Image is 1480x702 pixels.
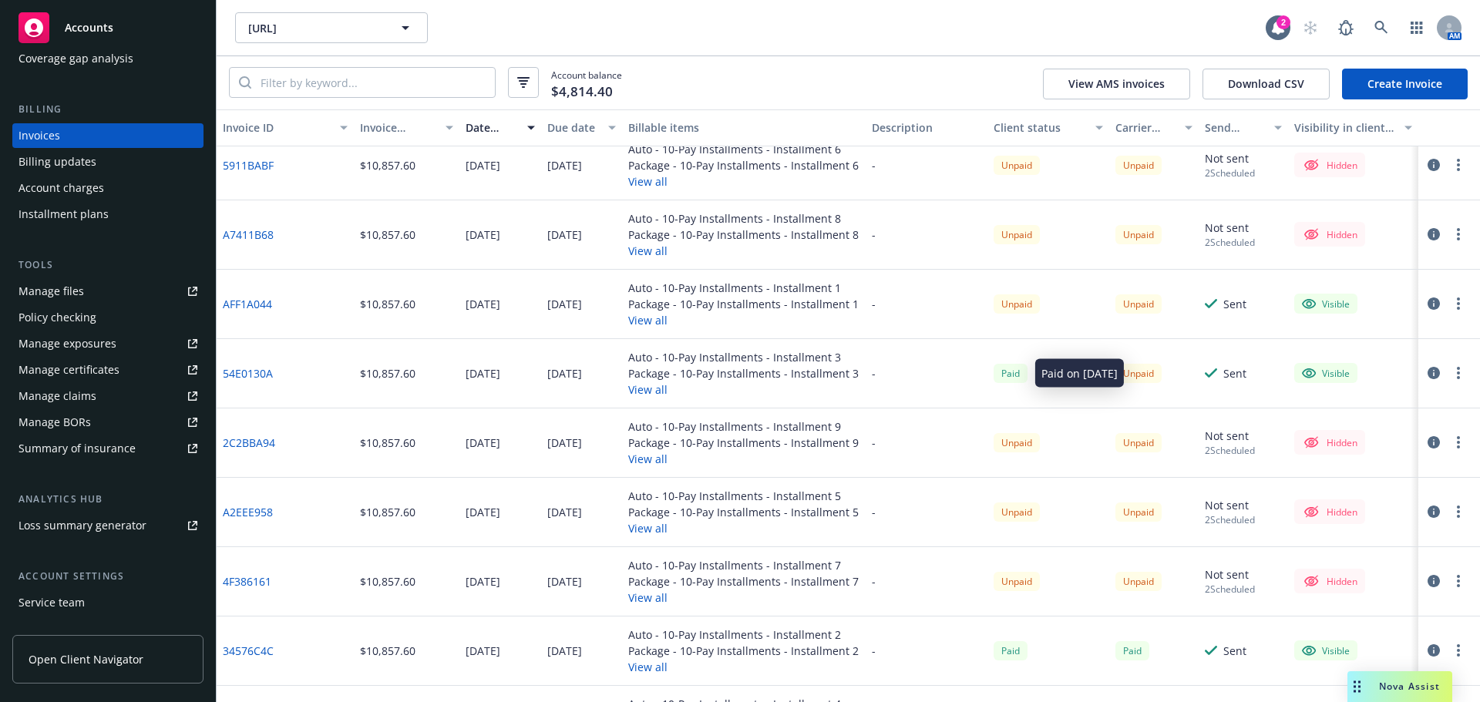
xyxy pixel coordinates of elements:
[1302,297,1350,311] div: Visible
[1302,366,1350,380] div: Visible
[628,296,859,312] div: Package - 10-Pay Installments - Installment 1
[872,119,981,136] div: Description
[628,243,859,259] button: View all
[628,210,859,227] div: Auto - 10-Pay Installments - Installment 8
[18,358,119,382] div: Manage certificates
[987,109,1109,146] button: Client status
[994,119,1086,136] div: Client status
[541,109,622,146] button: Due date
[1302,156,1357,174] div: Hidden
[223,573,271,589] a: 4F386161
[360,435,415,451] div: $10,857.60
[18,123,60,148] div: Invoices
[1205,150,1249,166] div: Not sent
[1205,166,1255,180] div: 2 Scheduled
[12,331,203,356] a: Manage exposures
[217,109,354,146] button: Invoice ID
[12,384,203,408] a: Manage claims
[547,296,582,312] div: [DATE]
[1202,69,1330,99] button: Download CSV
[1342,69,1468,99] a: Create Invoice
[1205,497,1249,513] div: Not sent
[466,365,500,381] div: [DATE]
[1294,119,1395,136] div: Visibility in client dash
[1205,583,1255,596] div: 2 Scheduled
[18,410,91,435] div: Manage BORs
[12,590,203,615] a: Service team
[1302,433,1357,452] div: Hidden
[466,119,517,136] div: Date issued
[994,294,1040,314] div: Unpaid
[235,12,428,43] button: [URL]
[1109,109,1199,146] button: Carrier status
[628,312,859,328] button: View all
[628,504,859,520] div: Package - 10-Pay Installments - Installment 5
[628,435,859,451] div: Package - 10-Pay Installments - Installment 9
[223,365,273,381] a: 54E0130A
[872,227,876,243] div: -
[1347,671,1367,702] div: Drag to move
[360,504,415,520] div: $10,857.60
[994,641,1028,660] span: Paid
[18,331,116,356] div: Manage exposures
[547,573,582,589] div: [DATE]
[223,157,274,173] a: 5911BABF
[12,6,203,49] a: Accounts
[12,410,203,435] a: Manage BORs
[628,659,859,675] button: View all
[551,82,613,102] span: $4,814.40
[360,365,415,381] div: $10,857.60
[1199,109,1288,146] button: Send result
[628,349,859,365] div: Auto - 10-Pay Installments - Installment 3
[547,157,582,173] div: [DATE]
[1330,12,1361,43] a: Report a Bug
[547,119,599,136] div: Due date
[466,435,500,451] div: [DATE]
[18,46,133,71] div: Coverage gap analysis
[1115,641,1149,660] span: Paid
[360,119,436,136] div: Invoice amount
[18,384,96,408] div: Manage claims
[12,358,203,382] a: Manage certificates
[1223,365,1246,381] div: Sent
[1205,513,1255,526] div: 2 Scheduled
[18,436,136,461] div: Summary of insurance
[628,173,859,190] button: View all
[1205,428,1249,444] div: Not sent
[1223,296,1246,312] div: Sent
[872,435,876,451] div: -
[1302,572,1357,590] div: Hidden
[1115,572,1162,591] div: Unpaid
[18,149,96,174] div: Billing updates
[547,227,582,243] div: [DATE]
[628,157,859,173] div: Package - 10-Pay Installments - Installment 6
[12,492,203,507] div: Analytics hub
[547,435,582,451] div: [DATE]
[1115,433,1162,452] div: Unpaid
[1401,12,1432,43] a: Switch app
[360,643,415,659] div: $10,857.60
[239,76,251,89] svg: Search
[994,364,1028,383] div: Paid
[18,305,96,330] div: Policy checking
[251,68,495,97] input: Filter by keyword...
[1115,364,1162,383] div: Unpaid
[360,296,415,312] div: $10,857.60
[1295,12,1326,43] a: Start snowing
[1276,15,1290,29] div: 2
[628,141,859,157] div: Auto - 10-Pay Installments - Installment 6
[223,119,331,136] div: Invoice ID
[223,435,275,451] a: 2C2BBA94
[223,227,274,243] a: A7411B68
[872,504,876,520] div: -
[12,279,203,304] a: Manage files
[1205,220,1249,236] div: Not sent
[1205,444,1255,457] div: 2 Scheduled
[628,280,859,296] div: Auto - 10-Pay Installments - Installment 1
[628,488,859,504] div: Auto - 10-Pay Installments - Installment 5
[872,643,876,659] div: -
[1347,671,1452,702] button: Nova Assist
[12,436,203,461] a: Summary of insurance
[1115,502,1162,522] div: Unpaid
